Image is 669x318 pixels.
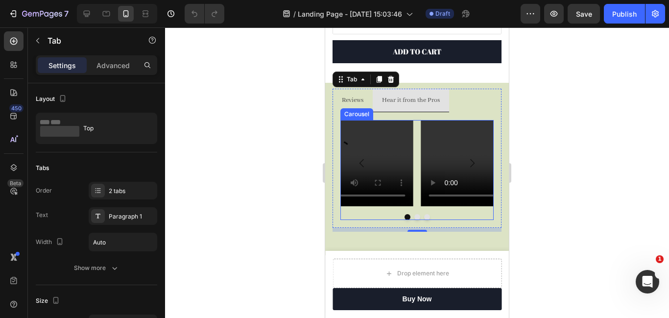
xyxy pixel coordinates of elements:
div: Order [36,186,52,195]
div: Publish [612,9,637,19]
div: Top [83,117,143,140]
span: Save [576,10,592,18]
div: Size [36,294,62,308]
video: Video [96,93,249,179]
iframe: Intercom live chat [636,270,659,294]
div: Show more [74,263,119,273]
button: Show more [36,259,157,277]
div: Beta [7,179,24,187]
div: Carousel [17,82,46,91]
span: Draft [435,9,450,18]
span: 1 [656,255,664,263]
button: 7 [4,4,73,24]
div: Layout [36,93,69,106]
p: Tab [48,35,131,47]
button: Save [568,4,600,24]
div: Text [36,211,48,220]
span: Landing Page - [DATE] 15:03:46 [298,9,402,19]
button: Dot [89,187,95,193]
input: Auto [89,233,157,251]
div: Width [36,236,66,249]
p: Advanced [96,60,130,71]
iframe: Design area [325,27,509,318]
p: 7 [64,8,69,20]
div: Tabs [36,164,49,172]
div: Paragraph 1 [109,212,155,221]
button: Publish [604,4,645,24]
div: 450 [9,104,24,112]
div: 2 tabs [109,187,155,196]
div: Tab [20,48,34,56]
button: Carousel Next Arrow [133,122,161,149]
div: Undo/Redo [185,4,224,24]
button: Dot [79,187,85,193]
span: / [293,9,296,19]
button: Dot [99,187,105,193]
p: Settings [48,60,76,71]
